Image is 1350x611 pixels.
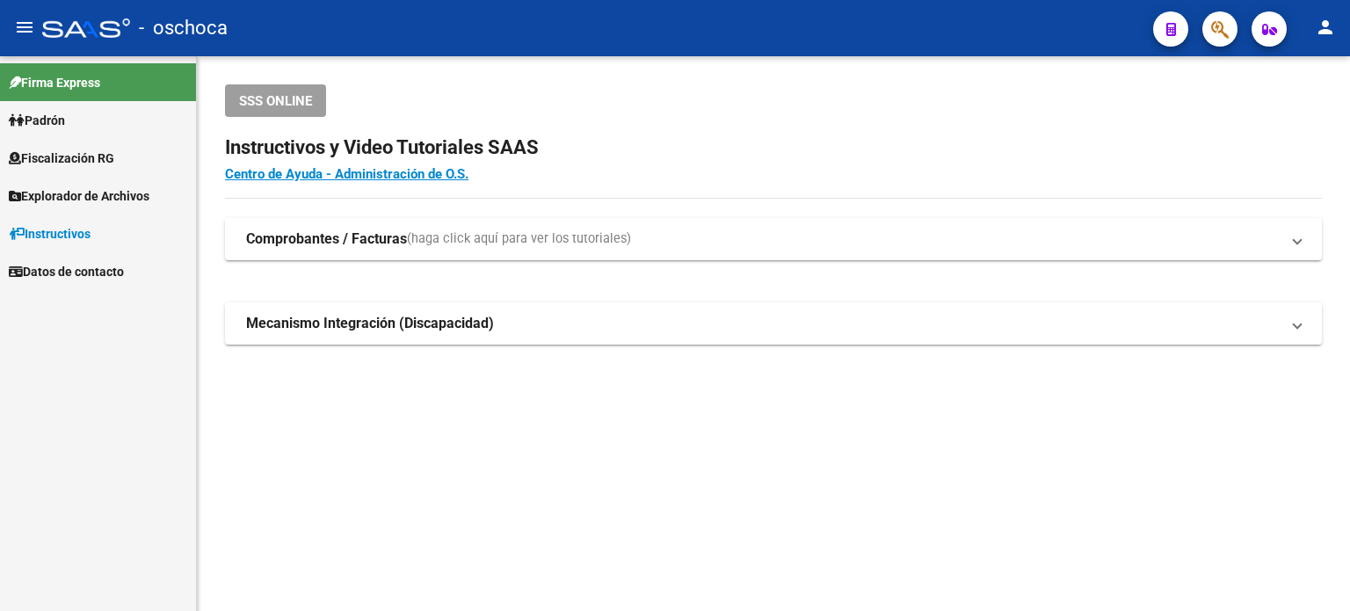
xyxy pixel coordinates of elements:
[1315,17,1336,38] mat-icon: person
[139,9,228,47] span: - oschoca
[225,218,1322,260] mat-expansion-panel-header: Comprobantes / Facturas(haga click aquí para ver los tutoriales)
[239,93,312,109] span: SSS ONLINE
[407,229,631,249] span: (haga click aquí para ver los tutoriales)
[9,262,124,281] span: Datos de contacto
[14,17,35,38] mat-icon: menu
[246,229,407,249] strong: Comprobantes / Facturas
[9,224,91,244] span: Instructivos
[9,111,65,130] span: Padrón
[246,314,494,333] strong: Mecanismo Integración (Discapacidad)
[225,84,326,117] button: SSS ONLINE
[9,186,149,206] span: Explorador de Archivos
[225,166,468,182] a: Centro de Ayuda - Administración de O.S.
[9,149,114,168] span: Fiscalización RG
[225,302,1322,345] mat-expansion-panel-header: Mecanismo Integración (Discapacidad)
[1290,551,1332,593] iframe: Intercom live chat
[9,73,100,92] span: Firma Express
[225,131,1322,164] h2: Instructivos y Video Tutoriales SAAS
